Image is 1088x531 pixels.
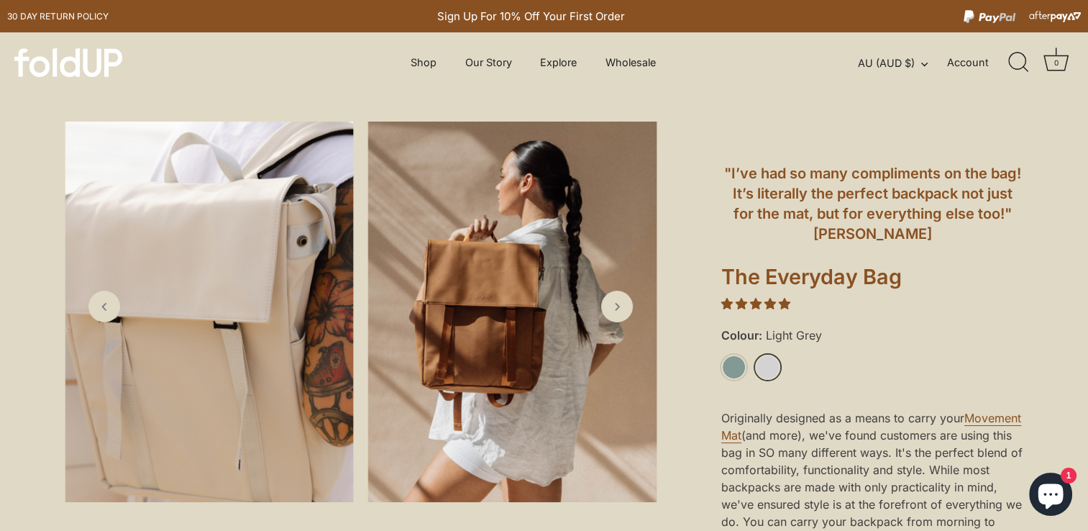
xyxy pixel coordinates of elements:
[7,8,109,25] a: 30 day Return policy
[721,296,790,311] span: 4.97 stars
[721,355,746,380] a: Sage
[1049,55,1064,70] div: 0
[858,57,943,70] button: AU (AUD $)
[593,49,668,76] a: Wholesale
[1003,47,1035,78] a: Search
[1041,47,1072,78] a: Cart
[398,49,449,76] a: Shop
[721,264,1023,296] h1: The Everyday Bag
[1025,473,1076,519] inbox-online-store-chat: Shopify online store chat
[375,49,691,76] div: Primary navigation
[452,49,524,76] a: Our Story
[721,329,1023,342] label: Colour:
[947,54,1014,71] a: Account
[88,291,120,322] a: Previous slide
[721,163,1023,244] h6: "I’ve had so many compliments on the bag! It’s literally the perfect backpack not just for the ma...
[601,291,633,322] a: Next slide
[755,355,780,380] a: Light Grey
[368,122,657,502] img: Rust Everyday Bag
[528,49,590,76] a: Explore
[762,329,822,342] span: Light Grey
